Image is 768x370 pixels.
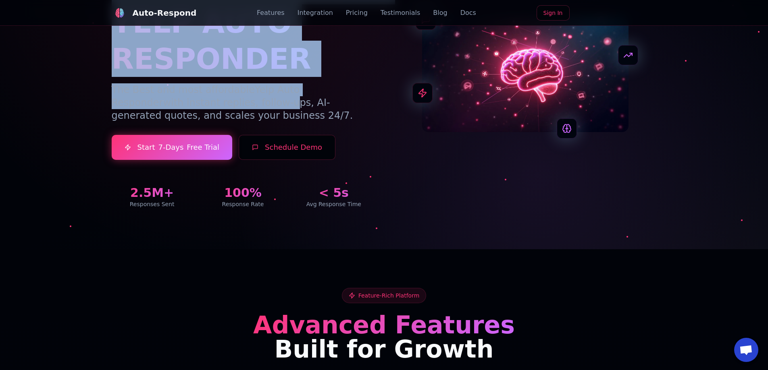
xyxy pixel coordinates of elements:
p: The Best and most affordable with instant replies, follow-ups, AI-generated quotes, and scales yo... [112,83,375,122]
img: AI Neural Network Brain [422,16,629,132]
a: Pricing [346,8,368,18]
span: Feature-Rich Platform [358,291,420,300]
a: Start7-DaysFree Trial [112,135,233,160]
a: Features [257,8,285,18]
span: Advanced Features [253,311,515,339]
div: < 5s [293,186,374,200]
span: Built for Growth [275,335,494,363]
div: Auto-Respond [133,7,197,19]
div: Response Rate [202,200,283,208]
a: Blog [433,8,447,18]
div: 100% [202,186,283,200]
div: Avg Response Time [293,200,374,208]
span: Yelp Auto Responder [112,84,300,108]
div: 2.5M+ [112,186,193,200]
span: 7-Days [158,142,183,153]
a: Testimonials [381,8,420,18]
button: Schedule Demo [239,135,335,160]
a: Docs [460,8,476,18]
a: Auto-Respond [112,5,197,21]
img: logo.svg [115,8,125,18]
iframe: Sign in with Google Button [572,4,661,22]
h1: YELP AUTO RESPONDER [112,4,375,77]
div: Responses Sent [112,200,193,208]
div: Open chat [734,338,758,362]
a: Sign In [537,5,570,21]
a: Integration [298,8,333,18]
